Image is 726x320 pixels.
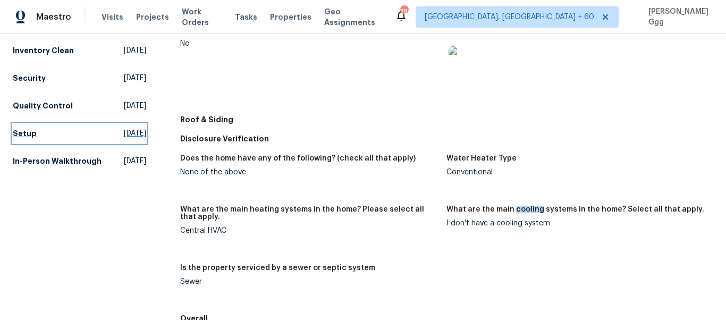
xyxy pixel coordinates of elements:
h5: Disclosure Verification [180,133,713,144]
div: I don't have a cooling system [446,220,705,227]
h5: Roof & Siding [180,114,713,125]
span: [DATE] [124,73,146,83]
span: [DATE] [124,100,146,111]
div: Conventional [446,169,705,176]
span: [DATE] [124,128,146,139]
h5: Does the home have any of the following? (check all that apply) [180,155,416,162]
span: [GEOGRAPHIC_DATA], [GEOGRAPHIC_DATA] + 60 [425,12,594,22]
h5: In-Person Walkthrough [13,156,102,166]
h5: Quality Control [13,100,73,111]
a: Security[DATE] [13,69,146,88]
a: Inventory Clean[DATE] [13,41,146,60]
h5: Security [13,73,46,83]
div: No [180,40,438,47]
span: Tasks [235,13,257,21]
h5: Setup [13,128,37,139]
h5: Is the property serviced by a sewer or septic system [180,264,375,272]
a: Quality Control[DATE] [13,96,146,115]
span: Maestro [36,12,71,22]
h5: Water Heater Type [446,155,517,162]
a: In-Person Walkthrough[DATE] [13,151,146,171]
div: None of the above [180,169,438,176]
span: [DATE] [124,45,146,56]
h5: Inventory Clean [13,45,74,56]
h5: What are the main heating systems in the home? Please select all that apply. [180,206,438,221]
h5: What are the main cooling systems in the home? Select all that apply. [446,206,704,213]
span: Work Orders [182,6,222,28]
span: [PERSON_NAME] Ggg [644,6,710,28]
div: Sewer [180,278,438,285]
span: Visits [102,12,123,22]
span: Projects [136,12,169,22]
span: Properties [270,12,311,22]
a: Setup[DATE] [13,124,146,143]
div: 784 [400,6,408,17]
div: Central HVAC [180,227,438,234]
span: [DATE] [124,156,146,166]
span: Geo Assignments [324,6,382,28]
